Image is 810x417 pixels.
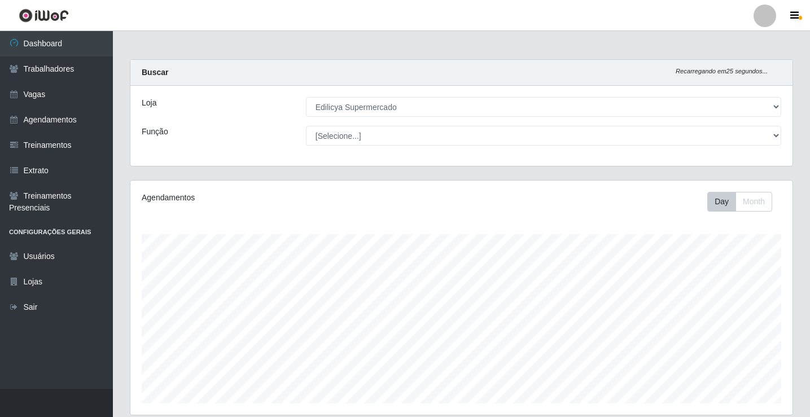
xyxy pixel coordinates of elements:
[142,97,156,109] label: Loja
[707,192,772,212] div: First group
[676,68,768,74] i: Recarregando em 25 segundos...
[707,192,736,212] button: Day
[142,68,168,77] strong: Buscar
[142,126,168,138] label: Função
[735,192,772,212] button: Month
[142,192,399,204] div: Agendamentos
[19,8,69,23] img: CoreUI Logo
[707,192,781,212] div: Toolbar with button groups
